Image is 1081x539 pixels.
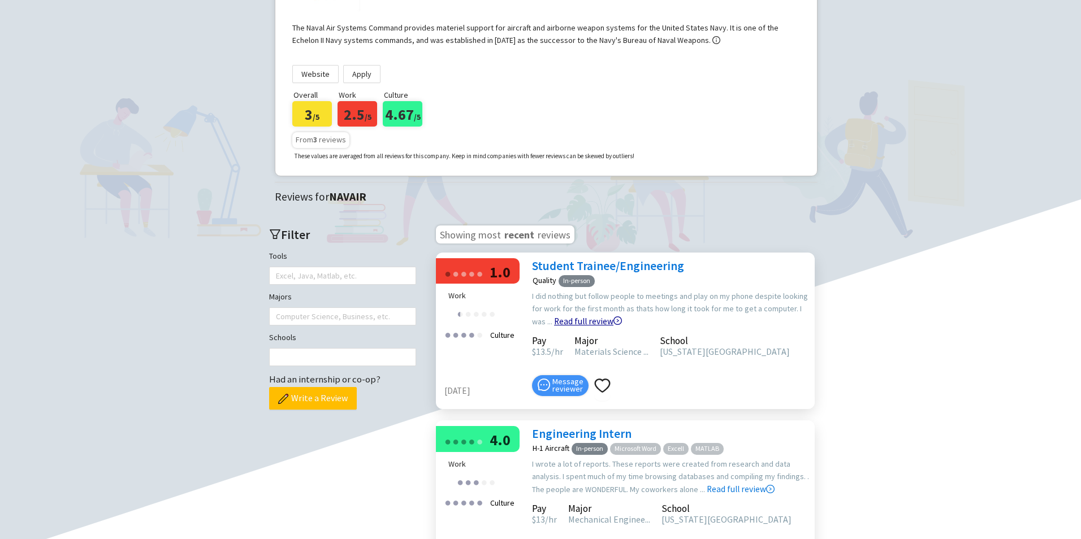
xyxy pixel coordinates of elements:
span: 4.0 [490,431,511,449]
span: Message reviewer [552,378,583,393]
div: ● [444,264,451,282]
div: 3 [292,101,332,127]
span: In-person [572,443,608,455]
div: ● [468,493,475,511]
div: ● [476,432,483,450]
div: ● [460,264,467,282]
label: Tools [269,250,287,262]
span: right-circle [766,485,775,493]
div: School [661,505,792,512]
div: ● [468,264,475,282]
div: ● [476,264,483,282]
div: ● [460,325,467,343]
div: Quality [533,276,556,284]
span: MATLAB [691,443,724,455]
div: Major [568,505,650,512]
a: Apply [343,65,380,83]
div: Pay [532,337,563,345]
span: /5 [313,112,319,122]
div: ● [488,473,495,490]
b: 3 [313,134,317,145]
div: Major [574,337,648,345]
span: info-circle [712,36,720,44]
a: Read full review [554,259,622,327]
span: /hr [551,346,563,357]
span: $ [532,514,536,525]
div: I wrote a lot of reports. These reports were created from research and data analysis. I spent muc... [532,458,809,496]
span: [US_STATE][GEOGRAPHIC_DATA] [660,346,790,357]
input: Tools [276,269,278,282]
span: filter [269,228,281,240]
div: Pay [532,505,557,512]
div: 4.67 [383,101,422,127]
div: ● [481,305,487,322]
a: Engineering Intern [532,426,632,441]
div: ● [457,473,464,490]
span: Write a Review [291,391,348,405]
a: Student Trainee/Engineering [532,258,684,273]
div: I did nothing but follow people to meetings and play on my phone despite looking for work for the... [532,290,809,328]
span: Excell [663,443,689,455]
div: ● [444,432,451,450]
span: Apply [352,66,371,82]
span: message [538,379,550,391]
p: Culture [384,89,428,101]
span: recent [503,227,535,240]
div: ● [465,473,472,490]
div: ● [460,493,467,511]
span: Microsoft Word [610,443,661,455]
img: pencil.png [278,394,288,404]
h2: Filter [269,225,416,244]
div: Culture [487,325,518,345]
div: H-1 Aircraft [533,444,569,452]
span: Had an internship or co-op? [269,373,380,385]
span: 13.5 [532,346,551,357]
label: Majors [269,290,292,303]
p: Overall [293,89,338,101]
a: Website [292,65,339,83]
div: ● [481,473,487,490]
div: Work [448,289,515,302]
label: Schools [269,331,296,344]
div: ● [444,493,451,511]
div: [DATE] [444,384,526,398]
span: right-circle [613,316,622,325]
div: ● [457,305,460,322]
div: ● [488,305,495,322]
span: /5 [414,112,421,122]
div: Culture [487,493,518,512]
div: ● [465,305,472,322]
p: These values are averaged from all reviews for this company. Keep in mind companies with fewer re... [295,151,634,162]
div: ● [473,473,479,490]
div: ● [452,432,459,450]
div: ● [452,264,459,282]
span: [US_STATE][GEOGRAPHIC_DATA] [661,514,792,525]
span: From reviews [296,134,346,145]
span: 1.0 [490,263,511,281]
span: $ [532,346,536,357]
span: heart [594,377,611,394]
div: ● [473,305,479,322]
span: /5 [365,112,371,122]
div: The Naval Air Systems Command provides materiel support for aircraft and airborne weapon systems ... [292,23,779,45]
span: 13 [532,514,545,525]
span: /hr [545,514,557,525]
div: ● [460,432,467,450]
strong: NAVAIR [329,190,366,203]
a: Read full review [707,427,775,494]
div: 2.5 [338,101,377,127]
div: ● [476,325,483,343]
div: School [660,337,790,345]
button: Write a Review [269,387,357,410]
h3: Showing most reviews [436,225,574,244]
div: ● [468,432,475,450]
div: ● [468,325,475,343]
div: ● [457,305,464,322]
div: ● [476,493,483,511]
div: Reviews for [275,188,823,206]
span: Mechanical Enginee... [568,514,650,525]
p: Work [339,89,383,101]
div: Work [448,458,515,470]
span: Website [301,66,330,82]
div: ● [452,325,459,343]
